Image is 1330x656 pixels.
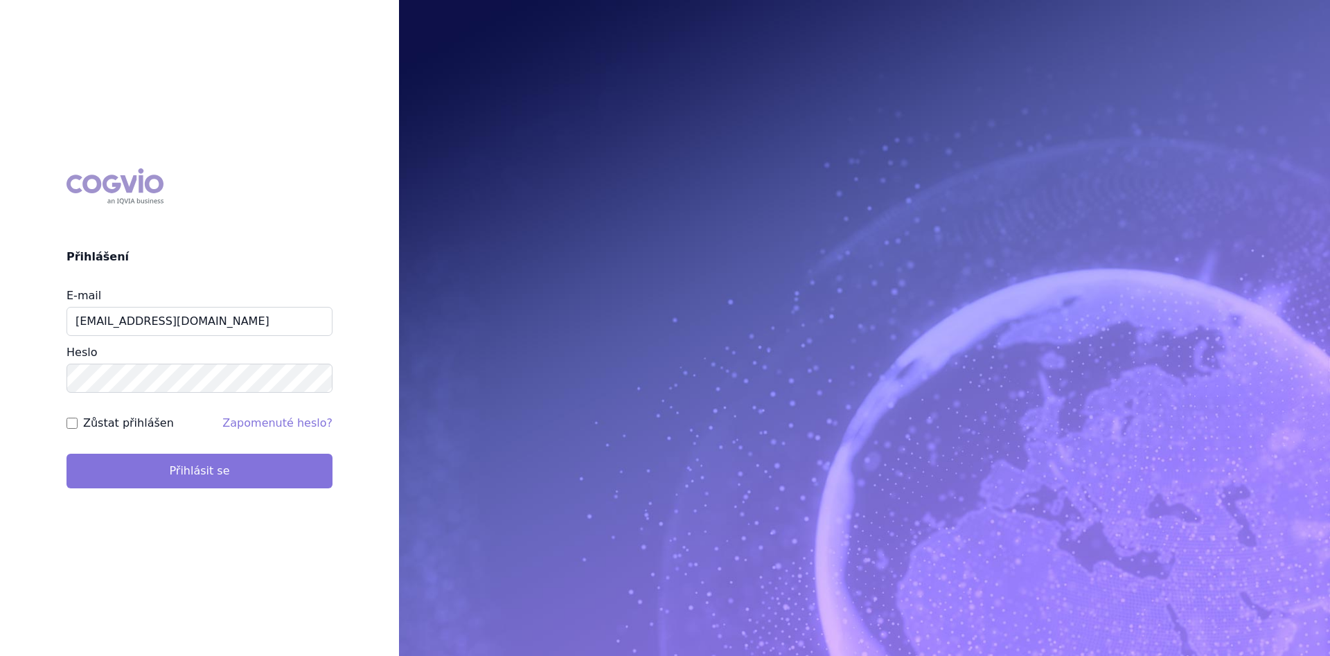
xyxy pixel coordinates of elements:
[66,168,163,204] div: COGVIO
[66,249,332,265] h2: Přihlášení
[66,289,101,302] label: E-mail
[66,346,97,359] label: Heslo
[222,416,332,429] a: Zapomenuté heslo?
[66,454,332,488] button: Přihlásit se
[83,415,174,432] label: Zůstat přihlášen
